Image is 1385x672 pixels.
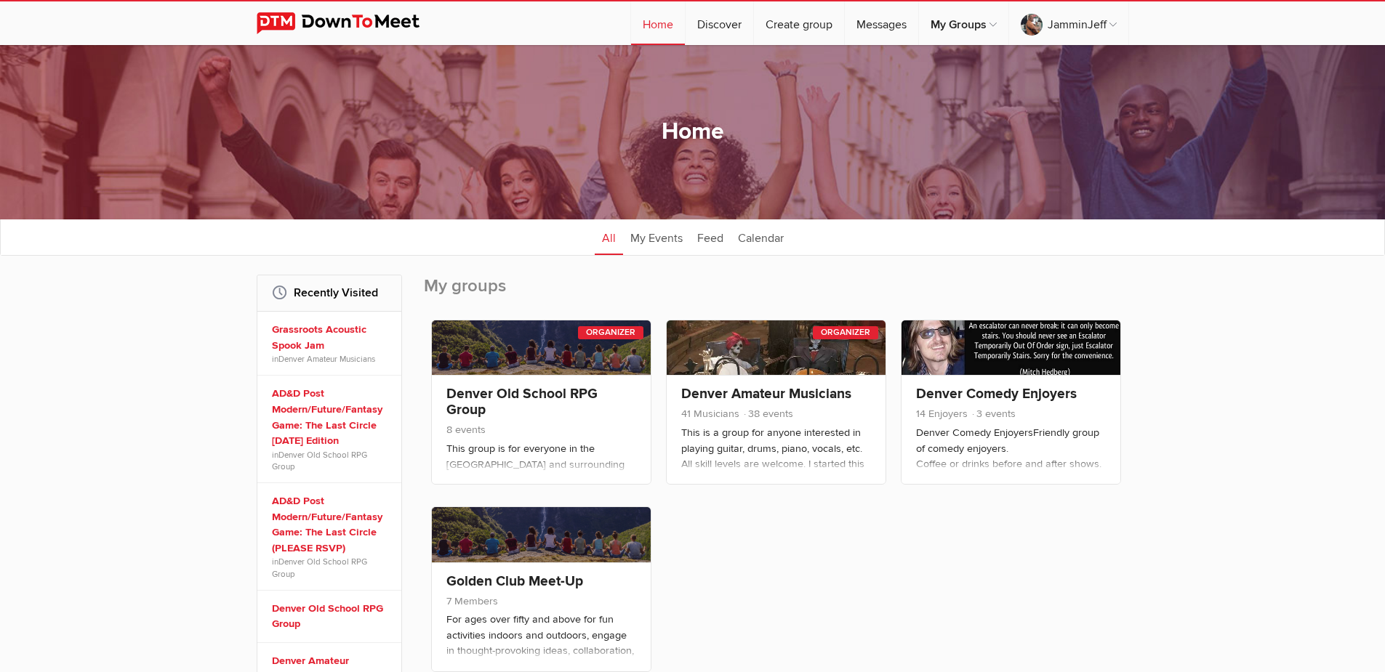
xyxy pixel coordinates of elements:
[446,424,486,436] span: 8 events
[813,326,878,339] div: Organizer
[916,425,1106,498] p: Denver Comedy EnjoyersFriendly group of comedy enjoyers. Coffee or drinks before and after shows....
[631,1,685,45] a: Home
[446,572,583,590] a: Golden Club Meet-Up
[424,275,1129,312] h2: My groups
[257,12,442,34] img: DownToMeet
[272,322,391,353] a: Grassroots Acoustic Spook Jam
[916,385,1077,402] a: Denver Comedy Enjoyers
[731,219,791,255] a: Calendar
[272,275,387,310] h2: Recently Visited
[742,408,793,420] span: 38 events
[1009,1,1128,45] a: JamminJeff
[623,219,690,255] a: My Events
[272,556,391,579] span: in
[272,601,391,632] a: Denver Old School RPG Group
[971,408,1016,420] span: 3 events
[690,219,731,255] a: Feed
[845,1,918,45] a: Messages
[916,408,968,420] span: 14 Enjoyers
[272,386,391,448] a: AD&D Post Modern/Future/Fantasy Game: The Last Circle [DATE] Edition
[662,117,724,147] h1: Home
[272,449,391,472] span: in
[686,1,753,45] a: Discover
[272,450,367,471] a: Denver Old School RPG Group
[446,441,636,514] p: This group is for everyone in the [GEOGRAPHIC_DATA] and surrounding areas who love to play TTRPG ...
[681,425,871,498] p: This is a group for anyone interested in playing guitar, drums, piano, vocals, etc. All skill lev...
[272,353,391,365] span: in
[278,354,375,364] a: Denver Amateur Musicians
[919,1,1008,45] a: My Groups
[754,1,844,45] a: Create group
[595,219,623,255] a: All
[681,385,851,402] a: Denver Amateur Musicians
[272,493,391,556] a: AD&D Post Modern/Future/Fantasy Game: The Last Circle (PLEASE RSVP)
[272,556,367,578] a: Denver Old School RPG Group
[446,595,498,607] span: 7 Members
[681,408,739,420] span: 41 Musicians
[578,326,643,339] div: Organizer
[446,385,598,418] a: Denver Old School RPG Group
